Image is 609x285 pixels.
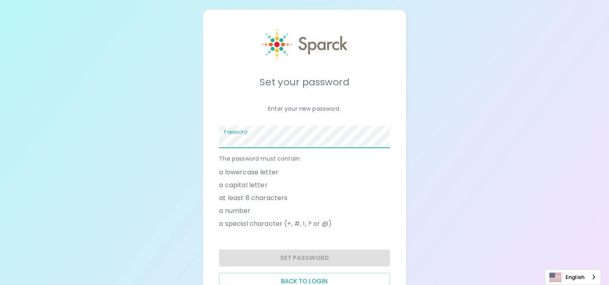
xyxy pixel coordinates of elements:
[224,128,247,135] label: Password
[219,206,250,216] span: a number
[545,270,601,285] a: English
[219,180,267,190] span: a capital letter
[219,167,279,177] span: a lowercase letter
[219,76,390,89] h5: Set your password
[219,219,332,229] span: a special character (+, #, !, ? or @)
[545,269,601,285] div: Language
[219,193,287,203] span: at least 8 characters
[545,269,601,285] aside: Language selected: English
[219,105,390,113] p: Enter your new password.
[219,155,390,163] p: The password must contain:
[262,29,347,60] img: Sparck logo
